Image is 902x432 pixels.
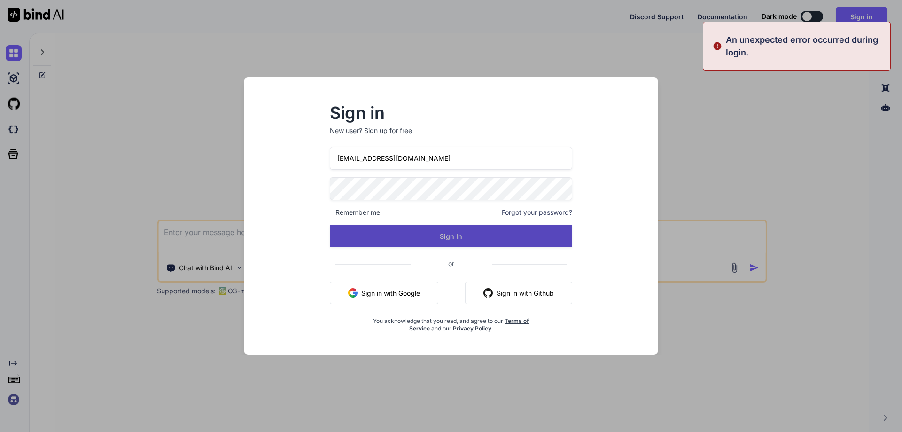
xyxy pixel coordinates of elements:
[502,208,572,217] span: Forgot your password?
[330,208,380,217] span: Remember me
[411,252,492,275] span: or
[483,288,493,298] img: github
[330,105,572,120] h2: Sign in
[465,282,572,304] button: Sign in with Github
[348,288,358,298] img: google
[364,126,412,135] div: Sign up for free
[370,312,532,332] div: You acknowledge that you read, and agree to our and our
[330,126,572,147] p: New user?
[726,33,885,59] p: An unexpected error occurred during login.
[330,147,572,170] input: Login or Email
[330,282,438,304] button: Sign in with Google
[409,317,529,332] a: Terms of Service
[713,33,722,59] img: alert
[453,325,493,332] a: Privacy Policy.
[330,225,572,247] button: Sign In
